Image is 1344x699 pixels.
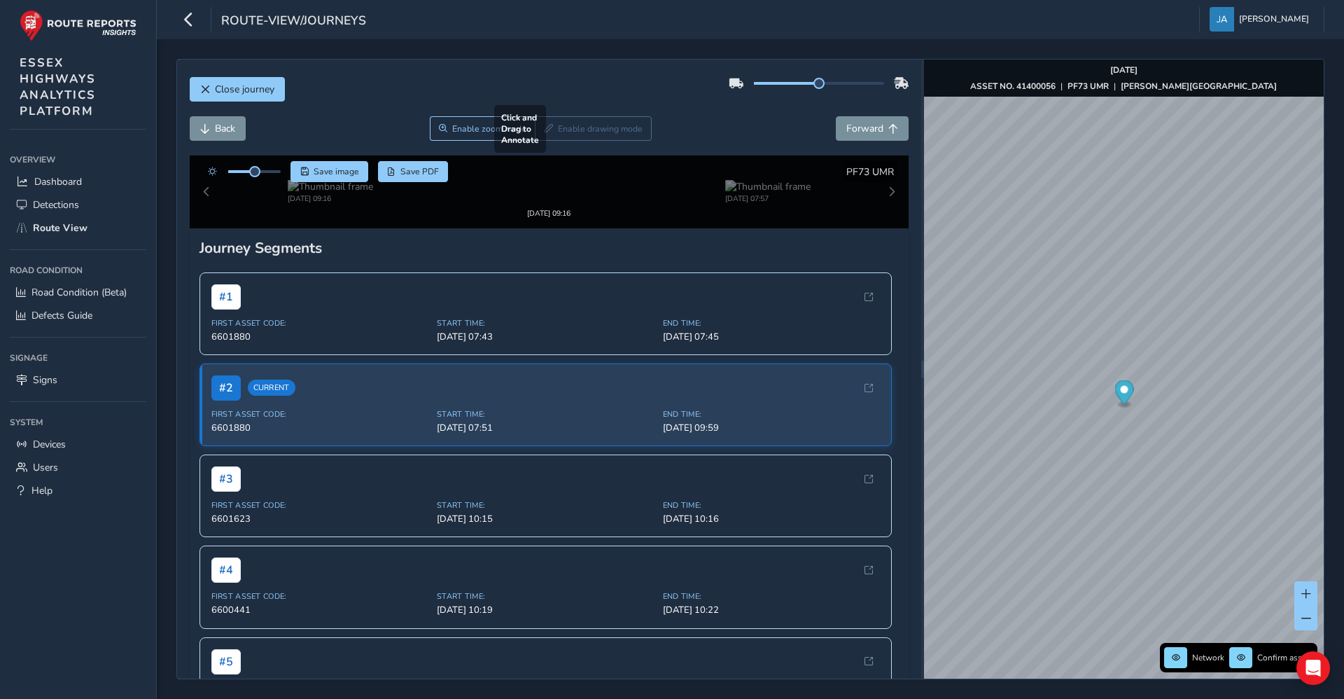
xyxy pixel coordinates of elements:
[211,487,429,498] span: First Asset Code:
[452,123,526,134] span: Enable zoom mode
[33,438,66,451] span: Devices
[10,479,146,502] a: Help
[1067,81,1109,92] strong: PF73 UMR
[506,190,591,200] div: [DATE] 09:16
[437,500,654,513] span: [DATE] 10:15
[211,637,241,662] span: # 5
[248,368,295,384] span: Current
[211,546,241,571] span: # 4
[314,166,359,177] span: Save image
[1210,7,1314,32] button: [PERSON_NAME]
[1192,652,1224,663] span: Network
[430,116,535,141] button: Zoom
[211,579,429,590] span: First Asset Code:
[211,409,429,422] span: 6601880
[10,368,146,392] a: Signs
[31,309,92,322] span: Defects Guide
[663,592,881,604] span: [DATE] 10:22
[437,409,654,422] span: [DATE] 07:51
[437,318,654,331] span: [DATE] 07:43
[378,161,449,182] button: PDF
[10,433,146,456] a: Devices
[1239,7,1309,32] span: [PERSON_NAME]
[10,149,146,170] div: Overview
[663,318,881,331] span: [DATE] 07:45
[10,456,146,479] a: Users
[10,193,146,216] a: Detections
[846,122,883,135] span: Forward
[34,175,82,188] span: Dashboard
[10,412,146,433] div: System
[215,122,235,135] span: Back
[215,83,274,96] span: Close journey
[288,177,373,190] img: Thumbnail frame
[437,579,654,590] span: Start Time:
[33,221,87,235] span: Route View
[10,260,146,281] div: Road Condition
[211,305,429,316] span: First Asset Code:
[33,198,79,212] span: Detections
[10,304,146,327] a: Defects Guide
[725,190,811,200] div: [DATE] 07:57
[33,461,58,474] span: Users
[836,116,909,141] button: Forward
[190,116,246,141] button: Back
[211,272,241,297] span: # 1
[663,579,881,590] span: End Time:
[10,281,146,304] a: Road Condition (Beta)
[199,226,899,245] div: Journey Segments
[663,396,881,407] span: End Time:
[1110,64,1137,76] strong: [DATE]
[211,500,429,513] span: 6601623
[663,305,881,316] span: End Time:
[211,592,429,604] span: 6600441
[20,55,96,119] span: ESSEX HIGHWAYS ANALYTICS PLATFORM
[33,373,57,387] span: Signs
[1121,81,1277,92] strong: [PERSON_NAME][GEOGRAPHIC_DATA]
[437,670,654,681] span: Start Time:
[290,161,368,182] button: Save
[437,592,654,604] span: [DATE] 10:19
[400,166,439,177] span: Save PDF
[506,177,591,190] img: Thumbnail frame
[1296,651,1330,685] div: Open Intercom Messenger
[437,396,654,407] span: Start Time:
[31,286,127,299] span: Road Condition (Beta)
[211,318,429,331] span: 6601880
[10,216,146,240] a: Route View
[970,81,1056,92] strong: ASSET NO. 41400056
[663,409,881,422] span: [DATE] 09:59
[663,487,881,498] span: End Time:
[221,12,366,32] span: route-view/journeys
[1114,380,1133,409] div: Map marker
[725,177,811,190] img: Thumbnail frame
[437,305,654,316] span: Start Time:
[31,484,52,497] span: Help
[211,363,241,388] span: # 2
[10,347,146,368] div: Signage
[211,396,429,407] span: First Asset Code:
[1210,7,1234,32] img: diamond-layout
[288,190,373,200] div: [DATE] 09:16
[663,500,881,513] span: [DATE] 10:16
[663,670,881,681] span: End Time:
[211,670,429,681] span: First Asset Code:
[190,77,285,102] button: Close journey
[20,10,136,41] img: rr logo
[1257,652,1313,663] span: Confirm assets
[970,81,1277,92] div: | |
[846,165,894,179] span: PF73 UMR
[437,487,654,498] span: Start Time:
[10,170,146,193] a: Dashboard
[211,454,241,479] span: # 3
